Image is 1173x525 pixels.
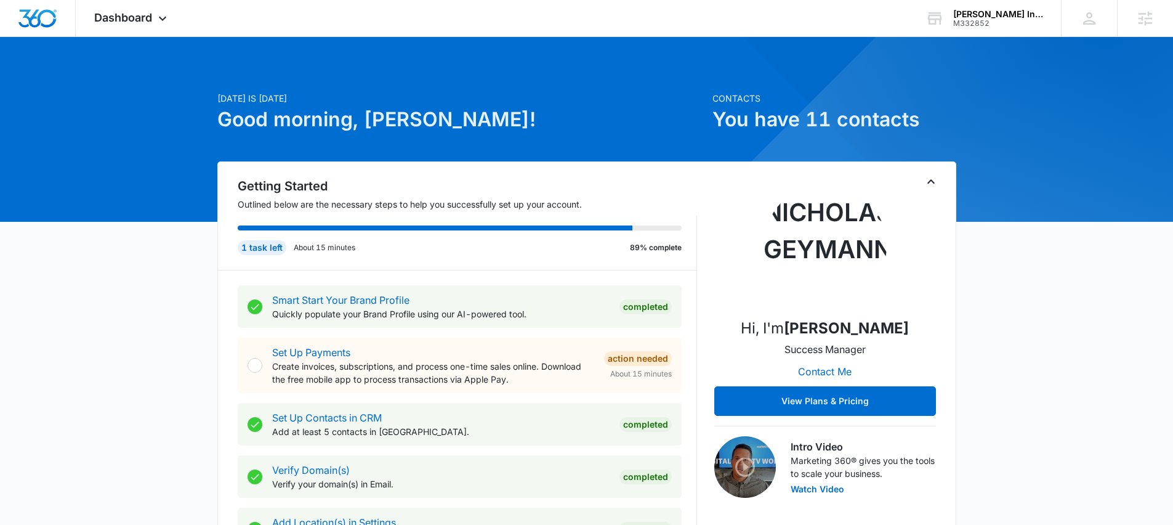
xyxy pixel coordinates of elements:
[764,184,887,307] img: Nicholas Geymann
[272,425,610,438] p: Add at least 5 contacts in [GEOGRAPHIC_DATA].
[217,105,705,134] h1: Good morning, [PERSON_NAME]!
[272,478,610,490] p: Verify your domain(s) in Email.
[791,439,936,454] h3: Intro Video
[786,357,864,386] button: Contact Me
[272,360,594,386] p: Create invoices, subscriptions, and process one-time sales online. Download the free mobile app t...
[953,19,1043,28] div: account id
[272,346,350,359] a: Set Up Payments
[619,470,672,484] div: Completed
[630,242,682,253] p: 89% complete
[272,294,409,306] a: Smart Start Your Brand Profile
[784,319,909,337] strong: [PERSON_NAME]
[238,240,286,255] div: 1 task left
[294,242,355,253] p: About 15 minutes
[712,92,956,105] p: Contacts
[784,342,866,357] p: Success Manager
[610,368,672,380] span: About 15 minutes
[94,11,152,24] span: Dashboard
[791,454,936,480] p: Marketing 360® gives you the tools to scale your business.
[238,177,697,195] h2: Getting Started
[238,198,697,211] p: Outlined below are the necessary steps to help you successfully set up your account.
[741,317,909,340] p: Hi, I'm
[272,464,350,476] a: Verify Domain(s)
[619,299,672,314] div: Completed
[604,351,672,366] div: Action Needed
[924,174,938,189] button: Toggle Collapse
[953,9,1043,19] div: account name
[714,436,776,498] img: Intro Video
[272,412,382,424] a: Set Up Contacts in CRM
[619,417,672,432] div: Completed
[714,386,936,416] button: View Plans & Pricing
[217,92,705,105] p: [DATE] is [DATE]
[712,105,956,134] h1: You have 11 contacts
[272,307,610,320] p: Quickly populate your Brand Profile using our AI-powered tool.
[791,485,844,494] button: Watch Video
